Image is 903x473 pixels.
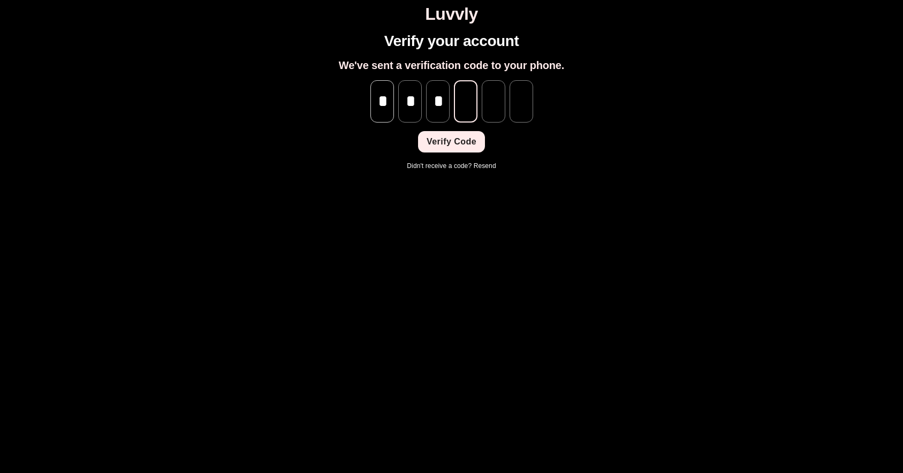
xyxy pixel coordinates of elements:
h1: Luvvly [4,4,899,24]
p: Didn't receive a code? [407,161,496,171]
button: Verify Code [418,131,485,152]
h2: We've sent a verification code to your phone. [339,59,564,72]
h1: Verify your account [384,33,519,50]
a: Resend [474,162,496,170]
